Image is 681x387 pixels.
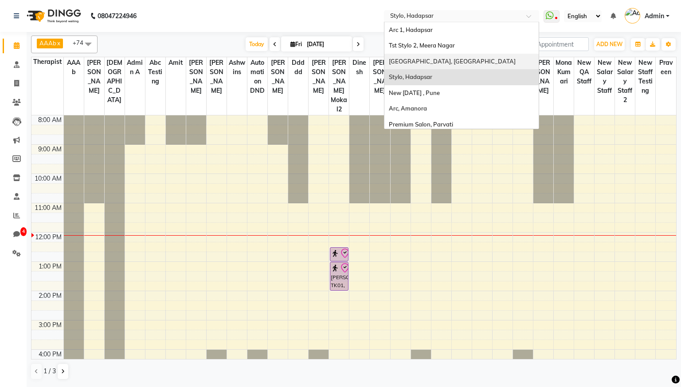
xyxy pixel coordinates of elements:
span: praveen [656,57,676,78]
b: 08047224946 [98,4,137,28]
div: [PERSON_NAME], TK01, 12:30 PM-01:00 PM, Orange Facial 2 [330,248,348,261]
span: ddddd [288,57,308,78]
div: 12:00 PM [33,233,63,242]
span: Arc, Amanora [389,105,427,112]
div: Therapist [31,57,63,67]
span: Automation DND [247,57,267,96]
span: 1 / 3 [43,367,56,376]
span: New staff Testing [635,57,655,96]
span: MonaKumari [554,57,574,87]
span: ashwins [227,57,247,78]
span: New [DATE] , Pune [389,89,440,96]
div: 3:00 PM [37,320,63,330]
span: Abc testing [145,57,165,87]
span: [PERSON_NAME] [309,57,329,96]
div: 11:00 AM [33,203,63,213]
div: 1:00 PM [37,262,63,271]
span: 4 [20,227,27,236]
span: [DEMOGRAPHIC_DATA] [105,57,125,106]
span: dinesh [349,57,369,78]
div: 9:00 AM [36,145,63,154]
span: Admin [645,12,664,21]
span: AAAb [64,57,84,78]
span: New Salary Staff [595,57,614,96]
span: Admin A [125,57,145,78]
span: Stylo, Hadapsar [389,73,432,80]
span: New QA Staff [574,57,594,87]
span: AAAb [39,39,56,47]
img: Admin [625,8,640,24]
span: New Salary Staff 2 [615,57,635,106]
span: [PERSON_NAME] [370,57,390,96]
div: 10:00 AM [33,174,63,183]
div: [PERSON_NAME], TK01, 01:00 PM-02:00 PM, [PERSON_NAME] Facial2 [330,262,348,290]
span: ADD NEW [596,41,622,47]
span: Tst Stylo 2, Meera Nagar [389,42,455,49]
input: 2025-10-03 [304,38,348,51]
div: 8:00 AM [36,115,63,125]
button: ADD NEW [594,38,625,51]
span: Amit [166,57,186,68]
div: 4:00 PM [37,350,63,359]
span: [PERSON_NAME] [268,57,288,96]
span: [PERSON_NAME] [533,57,553,96]
img: logo [23,4,83,28]
span: Arc 1, Hadapsar [389,26,433,33]
span: [PERSON_NAME] [84,57,104,96]
span: [PERSON_NAME] [186,57,206,96]
span: Today [246,37,268,51]
input: Search Appointment [511,37,589,51]
span: [GEOGRAPHIC_DATA], [GEOGRAPHIC_DATA] [389,58,516,65]
span: +74 [73,39,90,46]
div: 2:00 PM [37,291,63,300]
ng-dropdown-panel: Options list [384,22,539,129]
span: Premium Salon, Parvati [389,121,453,128]
a: 4 [3,227,24,242]
a: x [56,39,60,47]
span: [PERSON_NAME] [207,57,227,96]
span: Fri [288,41,304,47]
span: [PERSON_NAME] Mokal2 [329,57,349,115]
